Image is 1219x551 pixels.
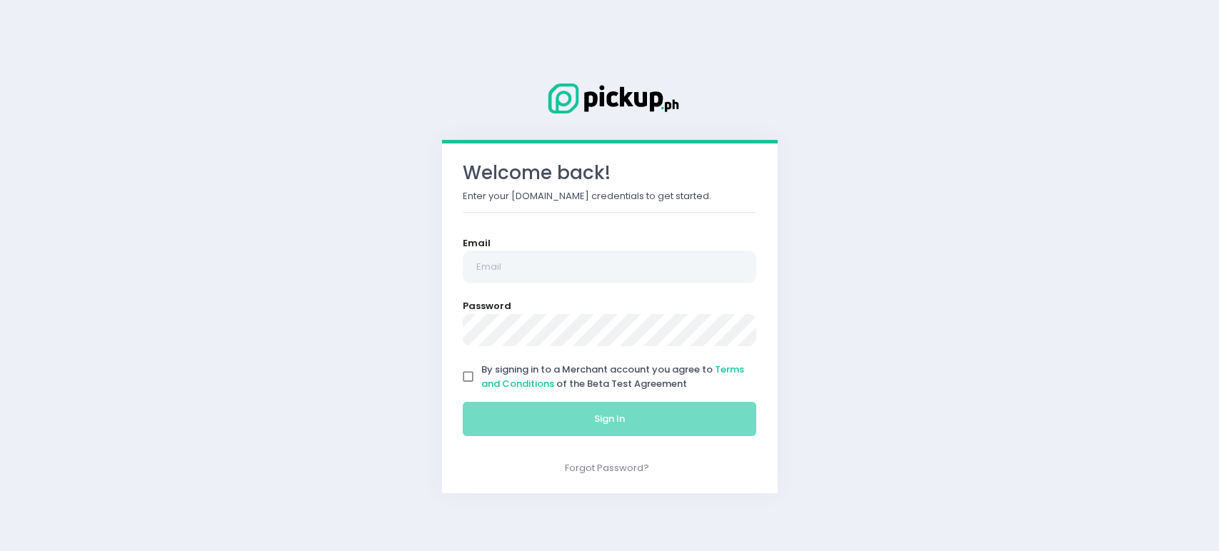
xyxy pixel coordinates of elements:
input: Email [463,251,757,283]
label: Password [463,299,511,313]
button: Sign In [463,402,757,436]
a: Forgot Password? [565,461,649,475]
label: Email [463,236,491,251]
img: Logo [538,81,681,116]
a: Terms and Conditions [481,363,744,390]
h3: Welcome back! [463,162,757,184]
p: Enter your [DOMAIN_NAME] credentials to get started. [463,189,757,203]
span: By signing in to a Merchant account you agree to of the Beta Test Agreement [481,363,744,390]
span: Sign In [594,412,625,425]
